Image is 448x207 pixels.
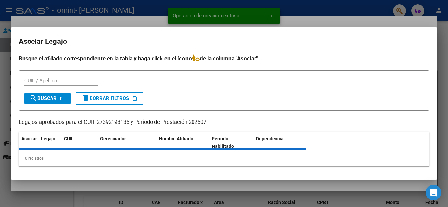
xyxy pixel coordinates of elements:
datatable-header-cell: CUIL [61,132,97,153]
span: Nombre Afiliado [159,136,193,141]
datatable-header-cell: Nombre Afiliado [156,132,209,153]
mat-icon: search [30,94,37,102]
h4: Busque el afiliado correspondiente en la tabla y haga click en el ícono de la columna "Asociar". [19,54,429,63]
span: Dependencia [256,136,284,141]
datatable-header-cell: Asociar [19,132,38,153]
button: Borrar Filtros [76,92,143,105]
mat-icon: delete [82,94,90,102]
span: Borrar Filtros [82,95,129,101]
h2: Asociar Legajo [19,35,429,48]
span: Legajo [41,136,55,141]
div: Open Intercom Messenger [426,185,441,200]
span: Buscar [30,95,57,101]
datatable-header-cell: Dependencia [254,132,306,153]
p: Legajos aprobados para el CUIT 27392198135 y Período de Prestación 202507 [19,118,429,127]
datatable-header-cell: Gerenciador [97,132,156,153]
span: CUIL [64,136,74,141]
span: Periodo Habilitado [212,136,234,149]
datatable-header-cell: Periodo Habilitado [209,132,254,153]
datatable-header-cell: Legajo [38,132,61,153]
button: Buscar [24,93,71,104]
div: 0 registros [19,150,429,166]
span: Asociar [21,136,37,141]
span: Gerenciador [100,136,126,141]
